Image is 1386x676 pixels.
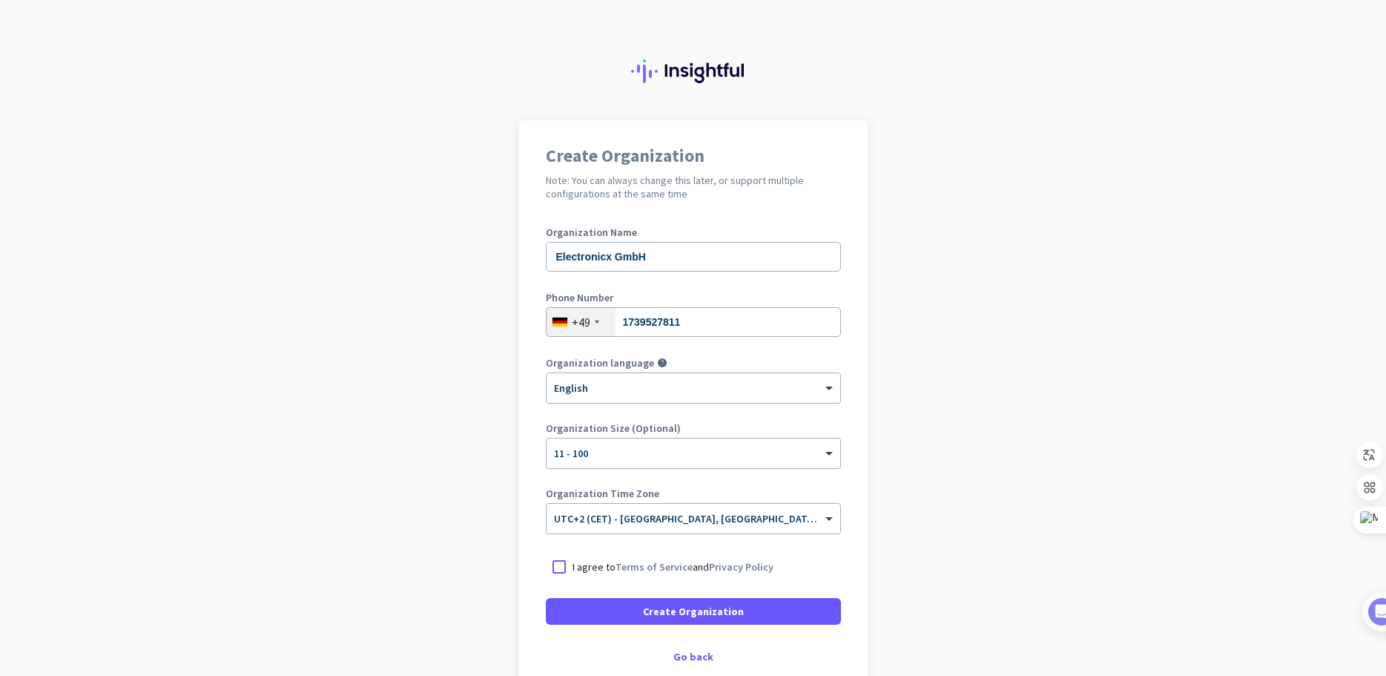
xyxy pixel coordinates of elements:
label: Organization Size (Optional) [546,423,841,433]
input: 30 123456 [546,307,841,337]
label: Phone Number [546,292,841,303]
i: help [657,358,667,368]
a: Privacy Policy [709,560,773,574]
h2: Note: You can always change this later, or support multiple configurations at the same time [546,174,841,200]
label: Organization Time Zone [546,488,841,499]
button: Create Organization [546,598,841,625]
div: +49 [572,315,590,329]
label: Organization language [546,358,654,368]
h1: Create Organization [546,147,841,165]
input: What is the name of your organization? [546,242,841,272]
div: Go back [546,652,841,662]
label: Organization Name [546,227,841,237]
img: Insightful [631,59,756,83]
p: I agree to and [572,559,773,574]
span: Create Organization [643,604,744,619]
a: Terms of Service [616,560,693,574]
